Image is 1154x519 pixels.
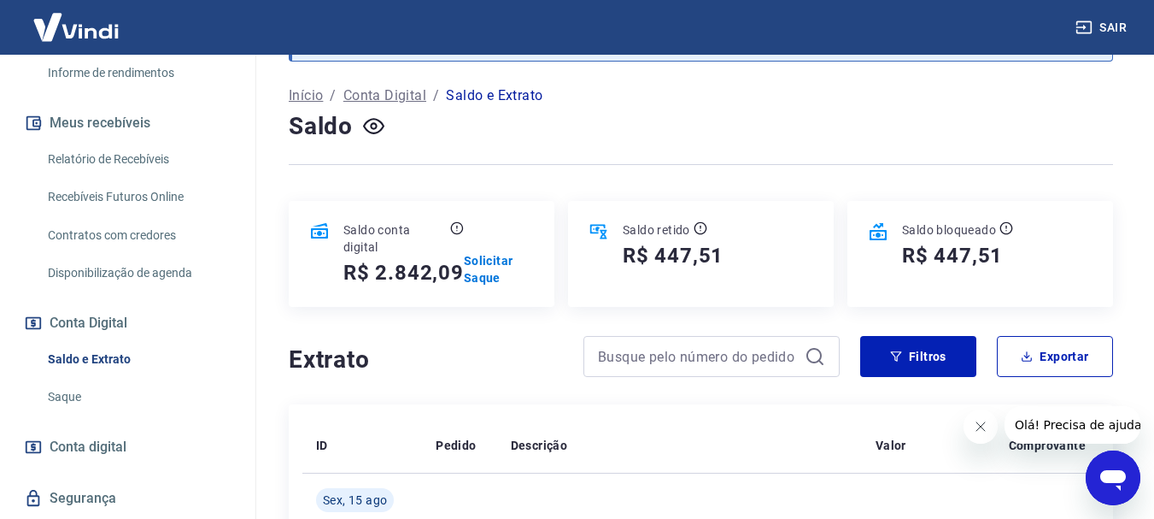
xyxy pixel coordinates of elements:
p: Valor [876,437,906,454]
a: Início [289,86,323,106]
iframe: Botão para abrir a janela de mensagens [1086,451,1140,505]
a: Contratos com credores [41,218,235,253]
button: Exportar [997,336,1113,377]
a: Saldo e Extrato [41,342,235,377]
input: Busque pelo número do pedido [598,344,798,369]
h5: R$ 2.842,09 [343,259,464,286]
p: Saldo retido [623,221,690,239]
span: Olá! Precisa de ajuda? [10,12,144,26]
img: Vindi [21,1,132,53]
p: Saldo bloqueado [902,221,996,239]
button: Conta Digital [21,304,235,342]
h5: R$ 447,51 [623,242,723,269]
a: Recebíveis Futuros Online [41,180,235,215]
a: Relatório de Recebíveis [41,142,235,177]
a: Disponibilização de agenda [41,256,235,291]
h5: R$ 447,51 [902,242,1003,269]
p: / [433,86,439,106]
a: Informe de rendimentos [41,56,235,91]
a: Segurança [21,480,235,517]
p: Saldo e Extrato [446,86,542,106]
iframe: Fechar mensagem [964,410,998,444]
a: Conta digital [21,428,235,466]
a: Solicitar Saque [464,252,534,286]
p: Comprovante [1009,437,1086,454]
button: Sair [1072,12,1133,44]
p: Descrição [511,437,568,454]
button: Filtros [860,336,976,377]
button: Meus recebíveis [21,104,235,142]
h4: Saldo [289,109,353,144]
h4: Extrato [289,343,563,377]
p: ID [316,437,328,454]
iframe: Mensagem da empresa [1005,406,1140,444]
a: Saque [41,380,235,415]
p: Pedido [436,437,476,454]
a: Conta Digital [343,86,426,106]
p: / [330,86,336,106]
span: Sex, 15 ago [323,492,387,509]
span: Conta digital [50,435,126,459]
p: Saldo conta digital [343,221,447,256]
